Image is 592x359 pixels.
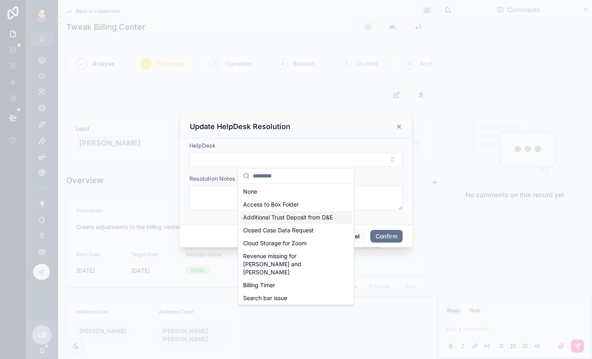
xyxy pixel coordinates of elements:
span: Billing Timer [243,281,275,289]
div: Suggestions [238,184,354,305]
h3: Update HelpDesk Resolution [190,122,290,131]
span: Cloud Storage for Zoom [243,239,306,247]
span: Search bar issue [243,294,287,302]
span: HelpDesk [189,142,216,149]
span: Additional Trust Deposit from D&E [243,213,333,221]
button: Select Button [189,153,403,167]
div: None [240,185,352,198]
span: Revenue missing for [PERSON_NAME] and [PERSON_NAME] [243,252,339,276]
span: Access to Box Folder [243,200,299,209]
span: Closed Case Data Request [243,226,314,234]
button: Confirm [370,230,403,243]
span: Resolution Notes [189,175,235,182]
